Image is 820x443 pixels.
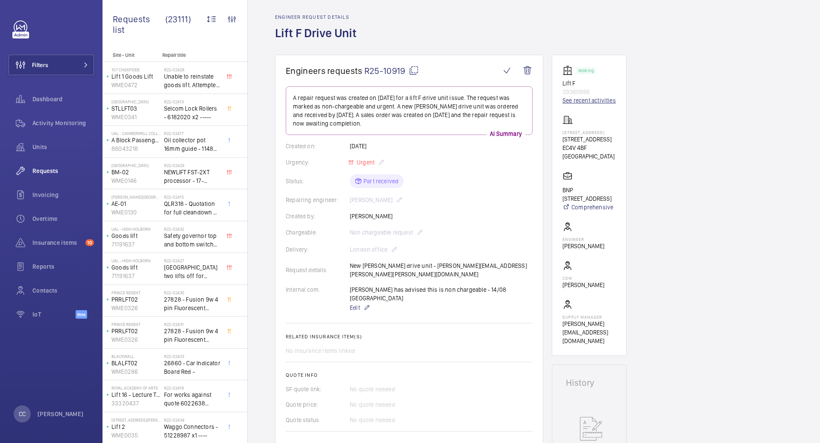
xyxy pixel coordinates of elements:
p: WME0326 [111,335,161,344]
p: WME0146 [111,176,161,185]
h2: R22-02431 [164,322,220,327]
p: Lift F [562,79,616,88]
h2: R22-02415 [164,194,220,199]
p: CSM [562,276,604,281]
p: WME0035 [111,431,161,440]
p: [GEOGRAPHIC_DATA] [111,163,161,168]
span: 27828 - Fusion 9w 4 pin Fluorescent Lamp / Bulb - Used on Prince regent lift No2 car top test con... [164,295,220,312]
span: Invoicing [32,191,94,199]
span: NEWLIFT FST-2XT processor - 17-02000003 1021,00 euros x1 [164,168,220,185]
span: Contacts [32,286,94,295]
p: UAL - High Holborn [111,258,161,263]
p: WME0326 [111,304,161,312]
span: Selcom Lock Rollers - 6182020 x2 ----- [164,104,220,121]
p: [PERSON_NAME][EMAIL_ADDRESS][DOMAIN_NAME] [562,320,616,345]
span: Engineers requests [286,65,363,76]
span: [GEOGRAPHIC_DATA] two lifts off for safety governor rope switches at top and bottom. Immediate de... [164,263,220,280]
h2: Engineer request details [275,14,362,20]
p: Repair title [162,52,219,58]
p: Lift 16 - Lecture Theater Disabled Lift ([PERSON_NAME]) ([GEOGRAPHIC_DATA] ) [111,390,161,399]
span: 27828 - Fusion 9w 4 pin Fluorescent Lamp / Bulb - Used on Prince regent lift No2 car top test con... [164,327,220,344]
p: Blackwall [111,354,161,359]
p: PRRLFT02 [111,327,161,335]
span: Reports [32,262,94,271]
span: Overtime [32,214,94,223]
p: Prince Regent [111,322,161,327]
span: Oil collector pot 16mm guide - 11482 x2 [164,136,220,153]
span: IoT [32,310,76,319]
span: Requests [32,167,94,175]
span: Dashboard [32,95,94,103]
span: Filters [32,61,48,69]
p: Lift 1 Goods Lift [111,72,161,81]
span: Units [32,143,94,151]
h1: History [566,378,612,387]
p: [STREET_ADDRESS] [562,130,616,135]
h2: Related insurance item(s) [286,334,533,340]
span: Edit [350,303,360,312]
h2: R22-02417 [164,131,220,136]
span: Waggo Connectors - 51228987 x1 ---- [164,422,220,440]
h2: R22-02413 [164,99,220,104]
p: Site - Unit [102,52,159,58]
p: A Block Passenger Lift 2 (B) L/H [111,136,161,144]
h2: Quote info [286,372,533,378]
span: 10 [85,239,94,246]
p: 33320437 [111,399,161,408]
p: [PERSON_NAME][GEOGRAPHIC_DATA] [111,194,161,199]
span: For works against quote 6022638 @£2197.00 [164,390,220,408]
p: WME0130 [111,208,161,217]
h2: R22-02428 [164,67,220,72]
p: 107 Cheapside [111,67,161,72]
p: Goods lift [111,232,161,240]
h2: R22-02419 [164,385,220,390]
p: Supply manager [562,314,616,320]
span: Insurance items [32,238,82,247]
span: QLR318 - Quotation for full cleandown of lift and motor room at, Workspace, [PERSON_NAME][GEOGRAP... [164,199,220,217]
a: Comprehensive [562,203,616,211]
p: [GEOGRAPHIC_DATA] [111,99,161,104]
p: BLALFT02 [111,359,161,367]
span: Requests list [113,14,165,35]
p: UAL - Camberwell College of Arts [111,131,161,136]
p: WME0472 [111,81,161,89]
p: WME0341 [111,113,161,121]
p: UAL - High Holborn [111,226,161,232]
p: Prince Regent [111,290,161,295]
span: 26860 - Car Indicator Board Red - [164,359,220,376]
p: PRRLFT02 [111,295,161,304]
h2: R22-02427 [164,258,220,263]
h2: R22-02432 [164,226,220,232]
p: Goods lift [111,263,161,272]
p: WME0286 [111,367,161,376]
button: Filters [9,55,94,75]
p: [STREET_ADDRESS][PERSON_NAME] [111,417,161,422]
span: Unable to reinstate goods lift. Attempted to swap control boards with PL2, no difference. Technic... [164,72,220,89]
p: Lift 2 [111,422,161,431]
p: [STREET_ADDRESS] [562,135,616,144]
p: 39360896 [562,88,616,96]
p: Engineer [562,237,604,242]
h2: R22-02429 [164,163,220,168]
p: A repair request was created on [DATE] for a lift F drive unit issue. The request was marked as n... [293,94,525,128]
span: R25-10919 [364,65,419,76]
p: Working [578,69,594,72]
p: royal academy of arts [111,385,161,390]
h2: R22-02423 [164,354,220,359]
p: 88043218 [111,144,161,153]
p: BM-02 [111,168,161,176]
p: STLLFT03 [111,104,161,113]
p: EC4V 4BF [GEOGRAPHIC_DATA] [562,144,616,161]
span: Beta [76,310,87,319]
span: Safety governor top and bottom switches not working from an immediate defect. Lift passenger lift... [164,232,220,249]
p: CC [19,410,26,418]
p: BNP [STREET_ADDRESS] [562,186,616,203]
p: AE-01 [111,199,161,208]
p: [PERSON_NAME] [562,281,604,289]
span: Activity Monitoring [32,119,94,127]
p: AI Summary [486,129,525,138]
img: elevator.svg [562,65,576,76]
h2: R22-02434 [164,417,220,422]
p: [PERSON_NAME] [562,242,604,250]
p: 71191637 [111,240,161,249]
